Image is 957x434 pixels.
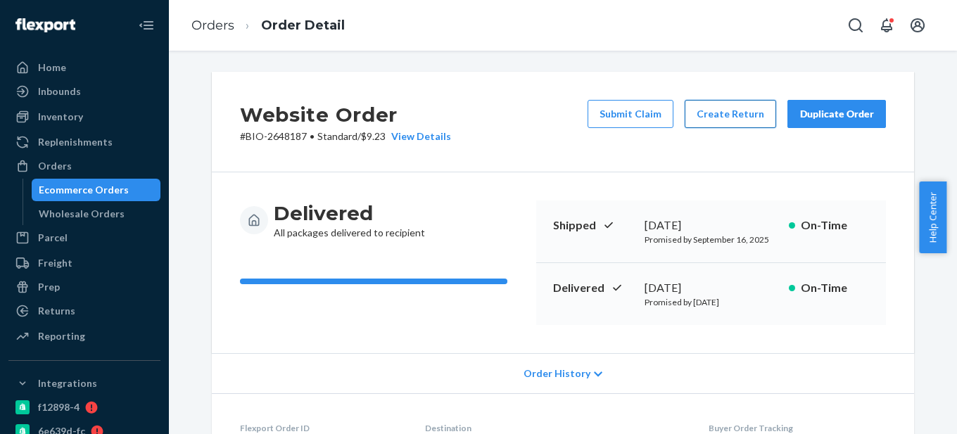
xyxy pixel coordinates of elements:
div: Wholesale Orders [39,207,125,221]
div: Freight [38,256,72,270]
div: Parcel [38,231,68,245]
button: Open notifications [873,11,901,39]
span: Standard [317,130,357,142]
div: Ecommerce Orders [39,183,129,197]
button: Help Center [919,181,946,253]
dt: Destination [425,422,687,434]
h2: Website Order [240,100,451,129]
p: On-Time [801,217,869,234]
p: Promised by September 16, 2025 [645,234,778,245]
div: [DATE] [645,217,778,234]
button: Submit Claim [588,100,673,128]
button: Open account menu [904,11,932,39]
a: Home [8,56,160,79]
a: Returns [8,300,160,322]
div: [DATE] [645,280,778,296]
div: Prep [38,280,60,294]
a: Prep [8,276,160,298]
a: Wholesale Orders [32,203,161,225]
div: Orders [38,159,72,173]
p: Shipped [553,217,633,234]
p: Promised by [DATE] [645,296,778,308]
div: Inventory [38,110,83,124]
p: On-Time [801,280,869,296]
a: Order Detail [261,18,345,33]
button: Open Search Box [842,11,870,39]
div: Duplicate Order [799,107,874,121]
button: Close Navigation [132,11,160,39]
p: Delivered [553,280,633,296]
a: Orders [8,155,160,177]
div: Home [38,60,66,75]
div: Reporting [38,329,85,343]
img: Flexport logo [15,18,75,32]
a: Inventory [8,106,160,128]
a: Inbounds [8,80,160,103]
button: View Details [386,129,451,143]
a: Replenishments [8,131,160,153]
ol: breadcrumbs [180,5,356,46]
button: Integrations [8,372,160,395]
p: # BIO-2648187 / $9.23 [240,129,451,143]
a: Freight [8,252,160,274]
div: Inbounds [38,84,81,98]
dt: Flexport Order ID [240,422,403,434]
a: f12898-4 [8,396,160,419]
div: All packages delivered to recipient [274,200,425,240]
span: • [310,130,315,142]
h3: Delivered [274,200,425,226]
div: Replenishments [38,135,113,149]
a: Reporting [8,325,160,347]
button: Duplicate Order [787,100,886,128]
a: Orders [191,18,234,33]
button: Create Return [685,100,776,128]
dt: Buyer Order Tracking [709,422,886,434]
a: Parcel [8,226,160,249]
span: Order History [524,366,590,381]
a: Ecommerce Orders [32,179,161,201]
div: Returns [38,304,75,318]
div: Integrations [38,376,97,390]
div: f12898-4 [38,400,80,414]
